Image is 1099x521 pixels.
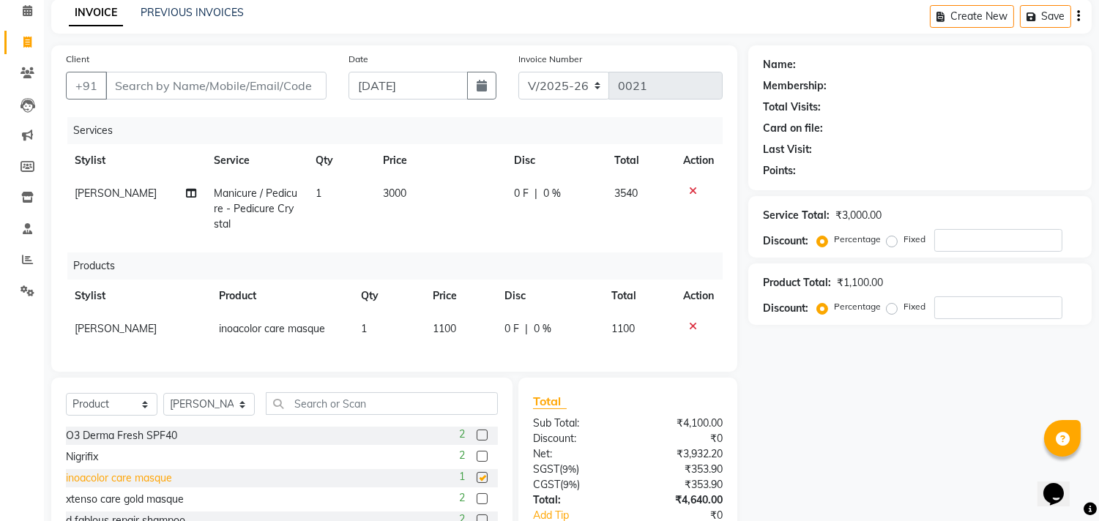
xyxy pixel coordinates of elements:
span: 1100 [433,322,456,335]
th: Stylist [66,280,210,312]
span: | [534,186,537,201]
th: Action [674,280,723,312]
div: O3 Derma Fresh SPF40 [66,428,177,443]
div: Discount: [763,301,808,316]
div: Products [67,252,734,280]
div: Total: [522,492,628,508]
label: Client [66,53,89,66]
th: Stylist [66,144,206,177]
span: 9% [562,463,576,475]
span: [PERSON_NAME] [75,322,157,335]
span: 1 [459,469,465,484]
span: 2 [459,448,465,463]
div: Name: [763,57,796,72]
th: Price [374,144,505,177]
div: Card on file: [763,121,823,136]
div: Points: [763,163,796,179]
span: 0 % [543,186,561,201]
div: ₹4,100.00 [628,416,734,431]
span: CGST [533,478,560,491]
div: Discount: [763,233,808,249]
div: inoacolor care masque [66,471,172,486]
th: Total [603,280,674,312]
span: 3000 [383,187,406,200]
span: [PERSON_NAME] [75,187,157,200]
input: Search by Name/Mobile/Email/Code [105,72,327,100]
span: | [525,321,528,337]
th: Action [674,144,723,177]
span: 1 [316,187,321,200]
span: Manicure / Pedicure - Pedicure Crystal [215,187,298,230]
div: Total Visits: [763,100,821,115]
span: 0 % [534,321,551,337]
button: Save [1020,5,1071,28]
span: 9% [563,479,577,490]
div: ₹353.90 [628,477,734,492]
th: Price [424,280,496,312]
span: 1100 [611,322,635,335]
label: Invoice Number [518,53,582,66]
div: Product Total: [763,275,831,291]
div: Discount: [522,431,628,446]
div: ₹3,932.20 [628,446,734,462]
label: Percentage [834,300,881,313]
button: +91 [66,72,107,100]
th: Disc [505,144,606,177]
span: inoacolor care masque [219,322,325,335]
th: Qty [352,280,424,312]
span: 3540 [615,187,638,200]
div: Membership: [763,78,827,94]
label: Percentage [834,233,881,246]
span: 1 [361,322,367,335]
span: SGST [533,462,559,476]
th: Total [606,144,675,177]
span: 2 [459,427,465,442]
th: Qty [307,144,374,177]
button: Create New [930,5,1014,28]
div: Sub Total: [522,416,628,431]
th: Service [206,144,308,177]
div: Services [67,117,734,144]
div: ( ) [522,477,628,492]
div: ₹3,000.00 [835,208,882,223]
input: Search or Scan [266,392,498,415]
iframe: chat widget [1037,462,1084,506]
div: ₹353.90 [628,462,734,477]
span: 0 F [504,321,519,337]
label: Fixed [904,233,925,246]
div: Net: [522,446,628,462]
div: Last Visit: [763,142,812,157]
div: xtenso care gold masque [66,492,184,507]
div: ₹0 [628,431,734,446]
span: 2 [459,490,465,506]
span: 0 F [514,186,529,201]
div: Nigrifix [66,449,98,465]
label: Date [349,53,368,66]
th: Product [210,280,352,312]
div: ₹1,100.00 [837,275,883,291]
span: Total [533,394,567,409]
div: ₹4,640.00 [628,492,734,508]
div: ( ) [522,462,628,477]
div: Service Total: [763,208,830,223]
a: PREVIOUS INVOICES [141,6,244,19]
th: Disc [496,280,603,312]
label: Fixed [904,300,925,313]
